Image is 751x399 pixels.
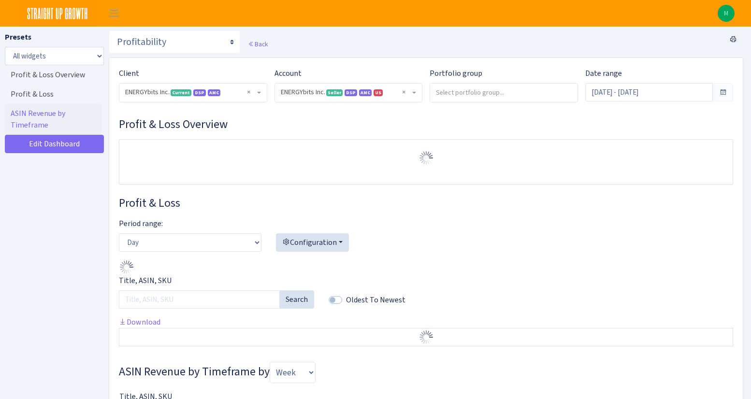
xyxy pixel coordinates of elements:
[402,87,405,97] span: Remove all items
[430,84,578,101] input: Select portfolio group...
[248,40,268,48] a: Back
[5,31,31,43] label: Presets
[119,362,733,383] h3: Widget #29
[208,89,220,96] span: Amazon Marketing Cloud
[102,5,126,21] button: Toggle navigation
[326,89,343,96] span: Seller
[119,218,163,229] label: Period range:
[718,5,735,22] a: M
[171,89,191,96] span: Current
[119,84,267,102] span: ENERGYbits Inc. <span class="badge badge-success">Current</span><span class="badge badge-primary"...
[5,135,104,153] a: Edit Dashboard
[193,89,206,96] span: DSP
[279,290,314,309] button: Search
[281,87,411,97] span: ENERGYbits Inc. <span class="badge badge-success">Seller</span><span class="badge badge-primary">...
[718,5,735,22] img: Michael Sette
[247,87,250,97] span: Remove all items
[276,233,349,252] button: Configuration
[345,89,357,96] span: DSP
[374,89,383,96] span: US
[359,89,372,96] span: Amazon Marketing Cloud
[119,68,139,79] label: Client
[119,259,134,275] img: Preloader
[346,294,405,306] label: Oldest To Newest
[119,290,280,309] input: Title, ASIN, SKU
[119,317,160,327] a: Download
[119,117,733,131] h3: Widget #30
[5,104,101,135] a: ASIN Revenue by Timeframe
[125,87,255,97] span: ENERGYbits Inc. <span class="badge badge-success">Current</span><span class="badge badge-primary"...
[119,275,172,286] label: Title, ASIN, SKU
[419,150,434,166] img: Preloader
[419,329,434,345] img: Preloader
[119,196,733,210] h3: Widget #28
[5,85,101,104] a: Profit & Loss
[5,65,101,85] a: Profit & Loss Overview
[585,68,622,79] label: Date range
[274,68,302,79] label: Account
[275,84,422,102] span: ENERGYbits Inc. <span class="badge badge-success">Seller</span><span class="badge badge-primary">...
[430,68,482,79] label: Portfolio group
